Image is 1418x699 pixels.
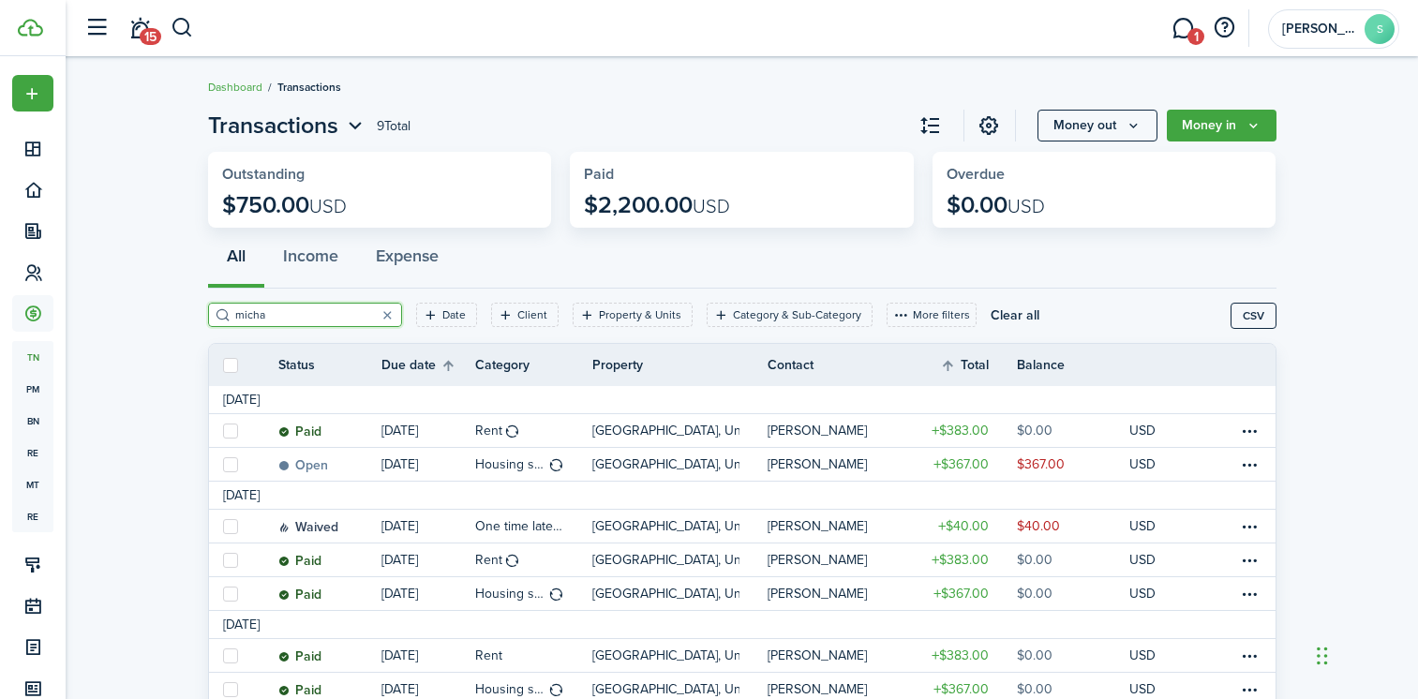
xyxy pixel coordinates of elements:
span: pm [12,373,53,405]
table-amount-description: $0.00 [1017,679,1052,699]
a: Dashboard [208,79,262,96]
status: Paid [278,587,321,602]
table-amount-title: $383.00 [932,421,989,440]
button: Open menu [12,75,53,112]
filter-tag-label: Client [517,306,547,323]
p: $750.00 [222,192,347,218]
a: [PERSON_NAME] [768,448,904,481]
a: [GEOGRAPHIC_DATA], Unit 11 [592,543,769,576]
table-info-title: Rent [475,421,502,440]
a: [GEOGRAPHIC_DATA], Unit 11 [592,414,769,447]
td: [DATE] [209,615,274,634]
table-info-title: Rent [475,646,502,665]
input: Search here... [231,306,396,324]
a: [GEOGRAPHIC_DATA], Unit 11 [592,639,769,672]
a: re [12,437,53,468]
th: Sort [381,354,475,377]
p: $0.00 [947,192,1045,218]
a: $383.00 [904,543,1017,576]
status: Paid [278,424,321,439]
button: Money out [1037,110,1157,141]
a: re [12,500,53,532]
filter-tag-label: Date [442,306,466,323]
a: Rent [475,639,592,672]
status: Paid [278,683,321,698]
img: TenantCloud [18,19,43,37]
a: [PERSON_NAME] [768,510,904,543]
button: Open menu [208,109,367,142]
table-amount-title: $367.00 [933,454,989,474]
th: Status [278,355,381,375]
p: [GEOGRAPHIC_DATA], Unit 11 [592,679,740,699]
a: Housing subsidy [475,577,592,610]
table-profile-info-text: [PERSON_NAME] [768,424,867,439]
filter-tag-label: Property & Units [599,306,681,323]
a: [DATE] [381,577,475,610]
a: Paid [278,639,381,672]
table-info-title: Rent [475,550,502,570]
table-profile-info-text: [PERSON_NAME] [768,457,867,472]
span: 1 [1187,28,1204,45]
a: $40.00 [1017,510,1129,543]
a: [GEOGRAPHIC_DATA], Unit 11 [592,448,769,481]
button: Expense [357,232,457,289]
a: $0.00 [1017,577,1129,610]
table-profile-info-text: [PERSON_NAME] [768,648,867,663]
a: Paid [278,543,381,576]
a: [DATE] [381,414,475,447]
widget-stats-title: Paid [584,166,900,183]
span: USD [309,192,347,220]
p: [DATE] [381,454,418,474]
p: [GEOGRAPHIC_DATA], Unit 11 [592,516,740,536]
table-amount-description: $367.00 [1017,454,1065,474]
a: tn [12,341,53,373]
table-amount-description: $40.00 [1017,516,1060,536]
table-amount-title: $367.00 [933,679,989,699]
table-info-title: One time late fee [475,516,564,536]
div: Drag [1317,628,1328,684]
table-amount-description: $0.00 [1017,550,1052,570]
p: [DATE] [381,516,418,536]
a: $40.00 [904,510,1017,543]
p: [GEOGRAPHIC_DATA], Unit 11 [592,454,740,474]
a: USD [1129,639,1181,672]
table-profile-info-text: [PERSON_NAME] [768,519,867,534]
a: $0.00 [1017,414,1129,447]
th: Balance [1017,355,1129,375]
button: Open menu [1167,110,1276,141]
a: [PERSON_NAME] [768,543,904,576]
p: [DATE] [381,646,418,665]
button: More filters [887,303,977,327]
a: USD [1129,414,1181,447]
header-page-total: 9 Total [377,116,410,136]
p: [DATE] [381,550,418,570]
table-amount-description: $0.00 [1017,584,1052,603]
button: Open resource center [1208,12,1240,44]
a: [PERSON_NAME] [768,639,904,672]
button: Clear all [991,303,1039,327]
table-profile-info-text: [PERSON_NAME] [768,682,867,697]
a: [PERSON_NAME] [768,577,904,610]
a: $383.00 [904,639,1017,672]
p: [DATE] [381,679,418,699]
table-amount-description: $0.00 [1017,646,1052,665]
td: [DATE] [209,485,274,505]
span: mt [12,468,53,500]
filter-tag: Open filter [707,303,873,327]
button: Income [264,232,357,289]
span: 15 [140,28,161,45]
a: USD [1129,510,1181,543]
a: Housing subsidy [475,448,592,481]
table-profile-info-text: [PERSON_NAME] [768,587,867,602]
p: $2,200.00 [584,192,730,218]
th: Category [475,355,592,375]
a: bn [12,405,53,437]
td: [DATE] [209,390,274,409]
button: Clear search [375,302,401,328]
th: Contact [768,355,904,375]
iframe: Chat Widget [1311,609,1405,699]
